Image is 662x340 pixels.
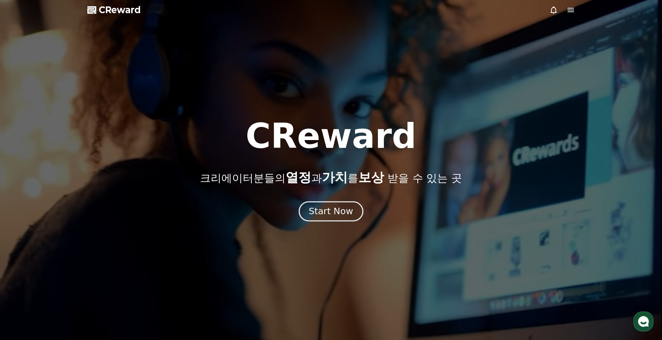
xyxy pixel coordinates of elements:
[322,170,348,185] span: 가치
[99,4,141,16] span: CReward
[92,226,137,244] a: 설정
[246,119,416,153] h1: CReward
[299,201,363,222] button: Start Now
[22,237,27,242] span: 홈
[300,209,362,216] a: Start Now
[200,170,462,185] p: 크리에이터분들의 과 를 받을 수 있는 곳
[110,237,119,242] span: 설정
[2,226,47,244] a: 홈
[358,170,384,185] span: 보상
[87,4,141,16] a: CReward
[47,226,92,244] a: 대화
[65,237,74,243] span: 대화
[286,170,311,185] span: 열정
[309,205,353,217] div: Start Now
